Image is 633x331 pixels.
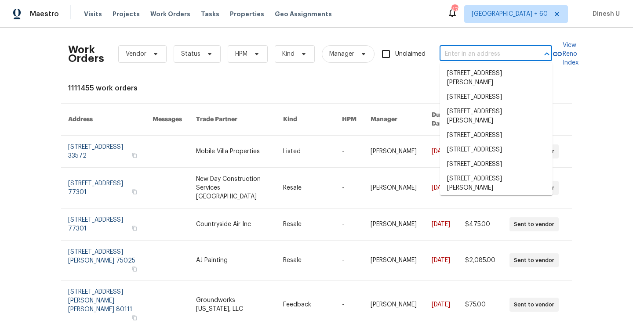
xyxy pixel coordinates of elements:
th: Kind [276,104,335,136]
span: Maestro [30,10,59,18]
td: New Day Construction Services [GEOGRAPHIC_DATA] [189,168,276,209]
li: [STREET_ADDRESS][PERSON_NAME] [440,66,553,90]
button: Copy Address [131,188,138,196]
a: View Reno Index [552,41,578,67]
td: [PERSON_NAME] [364,281,425,329]
button: Copy Address [131,265,138,273]
th: Messages [146,104,189,136]
span: Unclaimed [395,50,426,59]
td: Mobile Villa Properties [189,136,276,168]
li: [STREET_ADDRESS] [440,143,553,157]
span: Properties [230,10,264,18]
td: Feedback [276,281,335,329]
td: - [335,241,364,281]
button: Copy Address [131,224,138,232]
div: 479 [451,5,458,14]
td: [PERSON_NAME] [364,241,425,281]
th: Due Date [425,104,458,136]
td: - [335,209,364,241]
button: Copy Address [131,314,138,322]
td: [PERSON_NAME] [364,136,425,168]
td: Groundworks [US_STATE], LLC [189,281,276,329]
span: Dinesh U [589,10,620,18]
td: [PERSON_NAME] [364,168,425,209]
th: HPM [335,104,364,136]
td: AJ Painting [189,241,276,281]
td: Listed [276,136,335,168]
th: Manager [364,104,425,136]
td: Resale [276,168,335,209]
span: Status [181,50,200,58]
h2: Work Orders [68,45,104,63]
span: Work Orders [150,10,190,18]
td: - [335,281,364,329]
li: [STREET_ADDRESS] [440,90,553,104]
li: [STREET_ADDRESS] [440,128,553,143]
li: [STREET_ADDRESS][PERSON_NAME] [440,172,553,195]
span: Projects [113,10,140,18]
input: Enter in an address [440,47,527,61]
span: Visits [84,10,102,18]
th: Trade Partner [189,104,276,136]
td: - [335,168,364,209]
th: Address [61,104,146,136]
span: Kind [282,50,295,58]
span: HPM [235,50,247,58]
button: Copy Address [131,151,138,159]
td: Resale [276,209,335,241]
td: [PERSON_NAME] [364,209,425,241]
span: Vendor [126,50,146,58]
button: Close [541,48,553,60]
td: Resale [276,241,335,281]
span: Manager [329,50,354,58]
li: [STREET_ADDRESS] [440,157,553,172]
div: 1111455 work orders [68,84,565,93]
span: Geo Assignments [275,10,332,18]
span: Tasks [201,11,219,17]
span: [GEOGRAPHIC_DATA] + 60 [472,10,548,18]
li: [STREET_ADDRESS][PERSON_NAME] [440,104,553,128]
td: Countryside Air Inc [189,209,276,241]
td: - [335,136,364,168]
